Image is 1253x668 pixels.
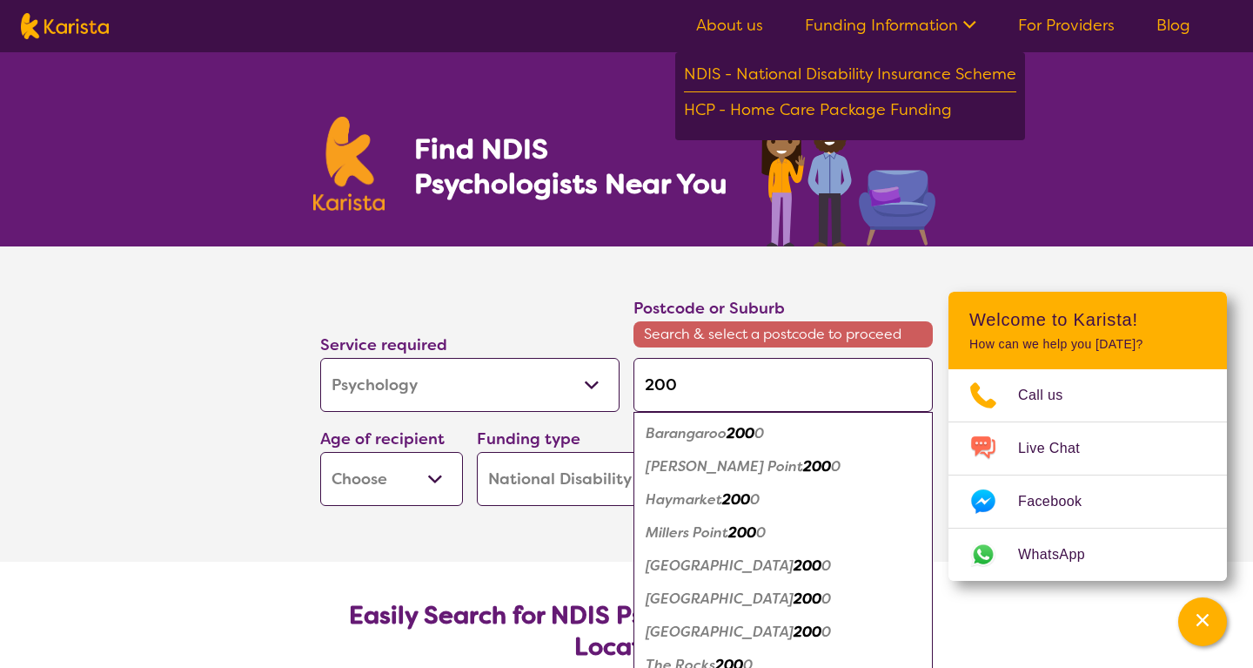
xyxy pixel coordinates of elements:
span: Live Chat [1018,435,1101,462]
em: 0 [831,457,841,476]
em: [GEOGRAPHIC_DATA] [646,557,794,575]
div: HCP - Home Care Package Funding [684,97,1016,127]
a: Blog [1156,15,1190,36]
ul: Choose channel [948,369,1227,581]
em: Millers Point [646,523,728,542]
em: 200 [803,457,831,476]
em: 200 [794,623,821,641]
img: Karista logo [313,117,385,211]
p: How can we help you [DATE]? [969,337,1206,352]
em: 0 [821,557,831,575]
label: Service required [320,334,447,355]
em: Barangaroo [646,424,727,442]
h2: Easily Search for NDIS Psychologists by Need & Location [334,600,919,663]
a: Funding Information [805,15,976,36]
h1: Find NDIS Psychologists Near You [414,132,736,201]
input: Type [633,358,933,412]
img: Karista logo [21,13,109,39]
span: Facebook [1018,489,1102,515]
h2: Welcome to Karista! [969,309,1206,330]
a: About us [696,15,763,36]
span: WhatsApp [1018,542,1106,568]
div: Parliament House 2000 [642,550,924,583]
div: Dawes Point 2000 [642,450,924,483]
div: Barangaroo 2000 [642,417,924,450]
img: psychology [755,94,940,246]
a: Web link opens in a new tab. [948,529,1227,581]
label: Postcode or Suburb [633,298,785,319]
em: 0 [821,623,831,641]
em: 200 [794,557,821,575]
em: 200 [728,523,756,542]
em: 0 [754,424,764,442]
span: Search & select a postcode to proceed [633,321,933,347]
div: NDIS - National Disability Insurance Scheme [684,61,1016,92]
a: For Providers [1018,15,1115,36]
em: Haymarket [646,490,722,509]
em: 0 [750,490,760,509]
em: 200 [727,424,754,442]
span: Call us [1018,382,1084,408]
em: 200 [722,490,750,509]
em: 200 [794,590,821,608]
label: Funding type [477,428,580,449]
em: 0 [821,590,831,608]
div: Haymarket 2000 [642,483,924,516]
em: [GEOGRAPHIC_DATA] [646,590,794,608]
em: 0 [756,523,766,542]
em: [PERSON_NAME] Point [646,457,803,476]
label: Age of recipient [320,428,445,449]
div: Sydney South 2000 [642,616,924,649]
div: Channel Menu [948,292,1227,581]
div: Millers Point 2000 [642,516,924,550]
em: [GEOGRAPHIC_DATA] [646,623,794,641]
div: Sydney 2000 [642,583,924,616]
button: Channel Menu [1178,597,1227,646]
